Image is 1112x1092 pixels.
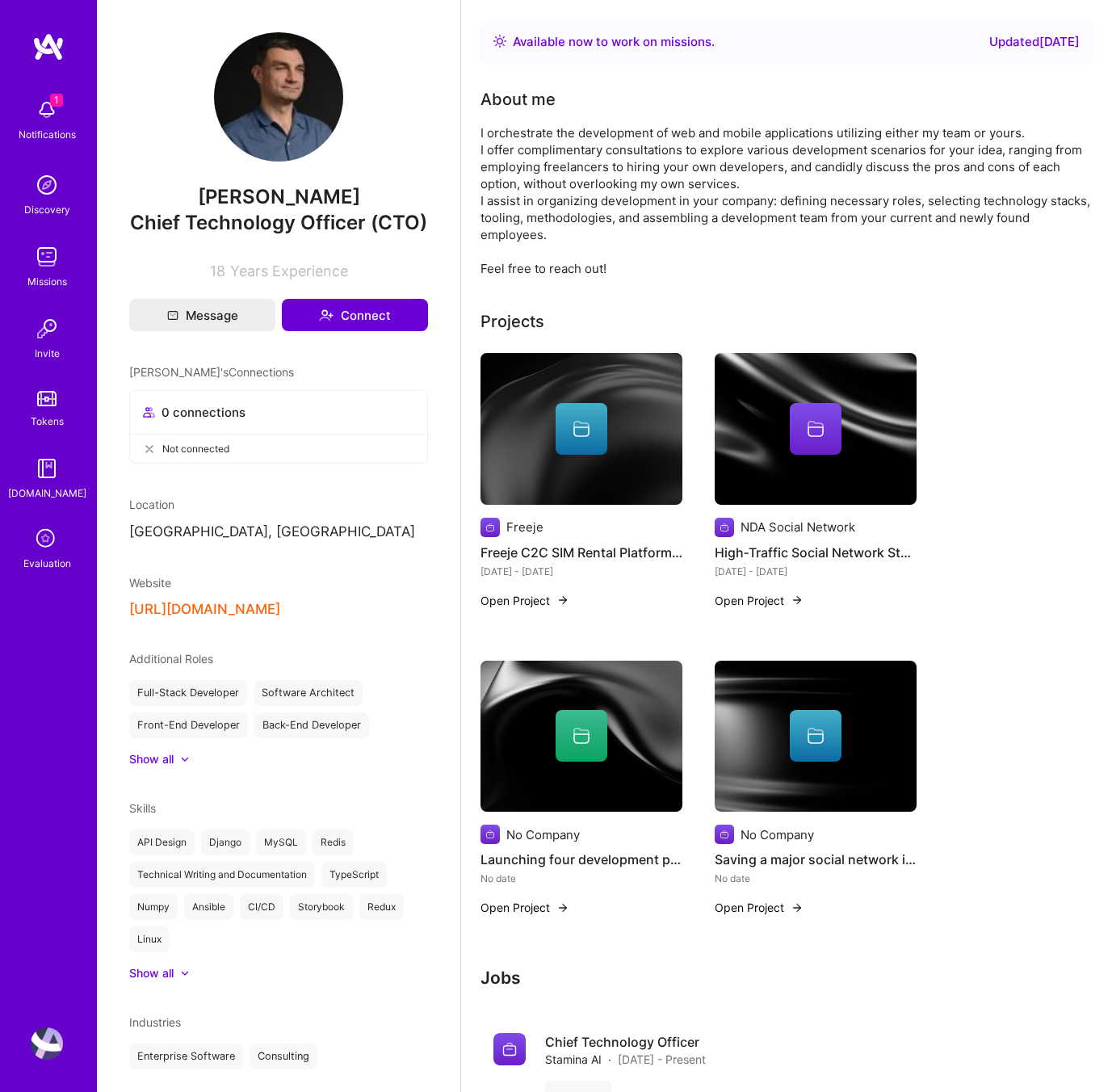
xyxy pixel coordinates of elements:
[129,801,156,815] span: Skills
[129,680,247,706] div: Full-Stack Developer
[31,94,63,126] img: bell
[129,712,248,738] div: Front-End Developer
[129,299,275,331] button: Message
[715,661,917,813] img: cover
[715,592,804,609] button: Open Project
[129,965,174,981] div: Show all
[129,523,428,542] p: [GEOGRAPHIC_DATA], [GEOGRAPHIC_DATA]
[37,391,57,406] img: tokens
[129,363,294,380] span: [PERSON_NAME]'s Connections
[480,899,569,916] button: Open Project
[480,825,500,844] img: Company logo
[715,899,804,916] button: Open Project
[129,601,280,618] button: [URL][DOMAIN_NAME]
[313,829,354,855] div: Redis
[35,345,60,362] div: Invite
[290,894,353,920] div: Storybook
[230,262,348,279] span: Years Experience
[493,1033,526,1065] img: Company logo
[556,594,569,607] img: arrow-right
[162,404,245,421] span: 0 connections
[556,901,569,914] img: arrow-right
[19,126,76,143] div: Notifications
[618,1051,706,1068] span: [DATE] - Present
[480,592,569,609] button: Open Project
[129,862,315,888] div: Technical Writing and Documentation
[129,926,170,952] div: Linux
[506,519,543,535] div: Freeje
[493,35,506,48] img: Availability
[129,496,428,513] div: Location
[162,440,229,457] span: Not connected
[480,542,682,563] h4: Freeje C2C SIM Rental Platform (VoIP)
[791,901,804,914] img: arrow-right
[130,211,427,234] span: Chief Technology Officer (CTO)
[480,309,544,334] div: Projects
[129,894,178,920] div: Numpy
[8,485,86,502] div: [DOMAIN_NAME]
[24,201,70,218] div: Discovery
[321,862,387,888] div: TypeScript
[214,32,343,162] img: User Avatar
[715,518,734,537] img: Company logo
[480,563,682,580] div: [DATE] - [DATE]
[129,390,428,464] button: 0 connectionsNot connected
[256,829,306,855] div: MySQL
[31,169,63,201] img: discovery
[480,968,1060,988] h3: Jobs
[480,849,682,870] h4: Launching four development projects from scratch
[506,826,580,843] div: No Company
[129,829,195,855] div: API Design
[201,829,250,855] div: Django
[545,1051,602,1068] span: Stamina AI
[129,576,171,590] span: Website
[31,524,62,555] i: icon SelectionTeam
[31,413,64,430] div: Tokens
[715,563,917,580] div: [DATE] - [DATE]
[129,652,213,666] span: Additional Roles
[240,894,283,920] div: CI/CD
[715,849,917,870] h4: Saving a major social network in [GEOGRAPHIC_DATA] under high load
[359,894,404,920] div: Redux
[129,1044,243,1069] div: Enterprise Software
[715,353,917,505] img: cover
[129,1015,181,1029] span: Industries
[32,32,65,61] img: logo
[31,452,63,485] img: guide book
[741,826,814,843] div: No Company
[27,273,67,290] div: Missions
[480,124,1093,277] div: I orchestrate the development of web and mobile applications utilizing either my team or yours. I...
[480,518,500,537] img: Company logo
[741,519,855,535] div: NDA Social Network
[715,825,734,844] img: Company logo
[254,680,363,706] div: Software Architect
[143,406,155,418] i: icon Collaborator
[254,712,369,738] div: Back-End Developer
[31,1027,63,1060] img: User Avatar
[791,594,804,607] img: arrow-right
[50,94,63,107] span: 1
[282,299,428,331] button: Connect
[129,751,174,767] div: Show all
[989,32,1080,52] div: Updated [DATE]
[31,241,63,273] img: teamwork
[250,1044,317,1069] div: Consulting
[715,542,917,563] h4: High‐Traffic Social Network Stabilization
[23,555,71,572] div: Evaluation
[31,313,63,345] img: Invite
[184,894,233,920] div: Ansible
[167,309,178,321] i: icon Mail
[480,661,682,813] img: cover
[210,262,225,279] span: 18
[608,1051,611,1068] span: ·
[27,1027,67,1060] a: User Avatar
[319,308,334,322] i: icon Connect
[480,870,682,887] div: No date
[513,32,715,52] div: Available now to work on missions .
[480,87,556,111] div: About me
[129,185,428,209] span: [PERSON_NAME]
[715,870,917,887] div: No date
[143,443,156,456] i: icon CloseGray
[480,353,682,505] img: cover
[545,1033,706,1051] h4: Chief Technology Officer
